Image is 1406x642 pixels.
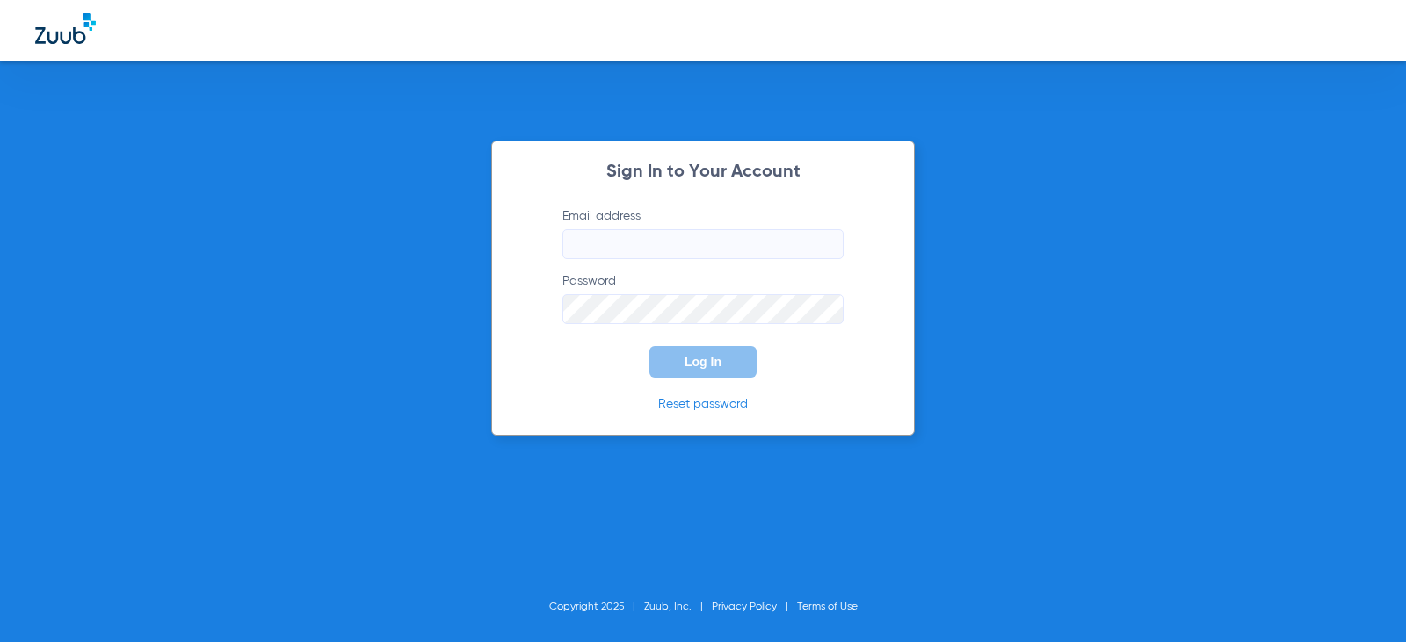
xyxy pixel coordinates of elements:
[797,602,858,612] a: Terms of Use
[536,163,870,181] h2: Sign In to Your Account
[644,598,712,616] li: Zuub, Inc.
[685,355,721,369] span: Log In
[712,602,777,612] a: Privacy Policy
[562,229,844,259] input: Email address
[649,346,757,378] button: Log In
[562,272,844,324] label: Password
[562,294,844,324] input: Password
[562,207,844,259] label: Email address
[549,598,644,616] li: Copyright 2025
[658,398,748,410] a: Reset password
[35,13,96,44] img: Zuub Logo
